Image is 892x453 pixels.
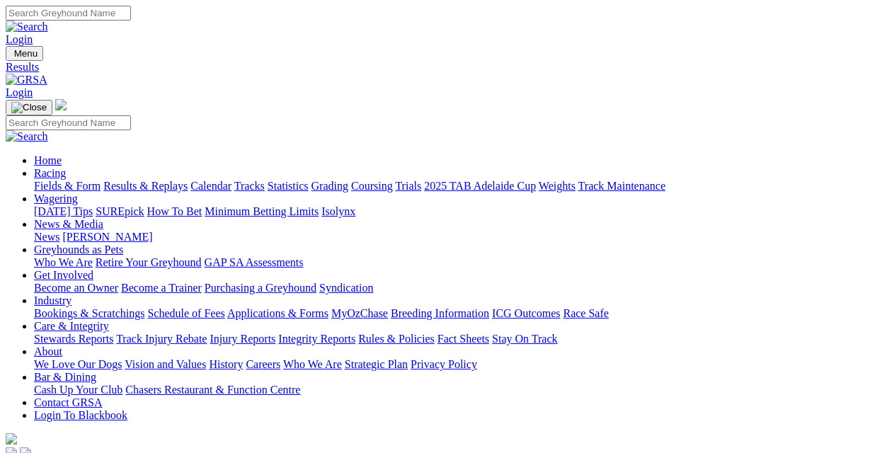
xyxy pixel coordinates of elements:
a: MyOzChase [331,307,388,319]
a: About [34,345,62,357]
a: Racing [34,167,66,179]
a: Integrity Reports [278,333,355,345]
a: Contact GRSA [34,396,102,408]
a: Who We Are [283,358,342,370]
div: Racing [34,180,886,193]
a: Industry [34,294,72,306]
div: Wagering [34,205,886,218]
img: Close [11,102,47,113]
a: Wagering [34,193,78,205]
a: Purchasing a Greyhound [205,282,316,294]
a: Schedule of Fees [147,307,224,319]
a: Track Maintenance [578,180,665,192]
a: [DATE] Tips [34,205,93,217]
a: Home [34,154,62,166]
div: Bar & Dining [34,384,886,396]
a: Vision and Values [125,358,206,370]
a: Statistics [268,180,309,192]
div: About [34,358,886,371]
a: Login [6,86,33,98]
a: Trials [395,180,421,192]
div: Care & Integrity [34,333,886,345]
a: SUREpick [96,205,144,217]
a: Greyhounds as Pets [34,243,123,256]
a: Calendar [190,180,231,192]
a: Bar & Dining [34,371,96,383]
a: Chasers Restaurant & Function Centre [125,384,300,396]
a: We Love Our Dogs [34,358,122,370]
a: [PERSON_NAME] [62,231,152,243]
a: Strategic Plan [345,358,408,370]
a: News [34,231,59,243]
a: Injury Reports [210,333,275,345]
div: Greyhounds as Pets [34,256,886,269]
img: logo-grsa-white.png [55,99,67,110]
input: Search [6,115,131,130]
a: Cash Up Your Club [34,384,122,396]
a: Results [6,61,886,74]
a: Rules & Policies [358,333,435,345]
a: Coursing [351,180,393,192]
a: Race Safe [563,307,608,319]
img: Search [6,21,48,33]
a: Care & Integrity [34,320,109,332]
input: Search [6,6,131,21]
a: Retire Your Greyhound [96,256,202,268]
a: 2025 TAB Adelaide Cup [424,180,536,192]
img: GRSA [6,74,47,86]
div: News & Media [34,231,886,243]
a: Weights [539,180,576,192]
button: Toggle navigation [6,46,43,61]
img: Search [6,130,48,143]
a: Grading [311,180,348,192]
a: Minimum Betting Limits [205,205,319,217]
a: GAP SA Assessments [205,256,304,268]
a: Privacy Policy [411,358,477,370]
a: Become a Trainer [121,282,202,294]
a: Stewards Reports [34,333,113,345]
a: Tracks [234,180,265,192]
a: Breeding Information [391,307,489,319]
a: Login To Blackbook [34,409,127,421]
img: logo-grsa-white.png [6,433,17,445]
span: Menu [14,48,38,59]
a: Careers [246,358,280,370]
a: History [209,358,243,370]
a: News & Media [34,218,103,230]
a: Get Involved [34,269,93,281]
a: ICG Outcomes [492,307,560,319]
a: Syndication [319,282,373,294]
a: Results & Replays [103,180,188,192]
a: Fields & Form [34,180,101,192]
a: Bookings & Scratchings [34,307,144,319]
a: Login [6,33,33,45]
a: Stay On Track [492,333,557,345]
div: Industry [34,307,886,320]
a: Who We Are [34,256,93,268]
a: Applications & Forms [227,307,328,319]
a: Isolynx [321,205,355,217]
a: How To Bet [147,205,202,217]
a: Track Injury Rebate [116,333,207,345]
a: Become an Owner [34,282,118,294]
button: Toggle navigation [6,100,52,115]
a: Fact Sheets [438,333,489,345]
div: Get Involved [34,282,886,294]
